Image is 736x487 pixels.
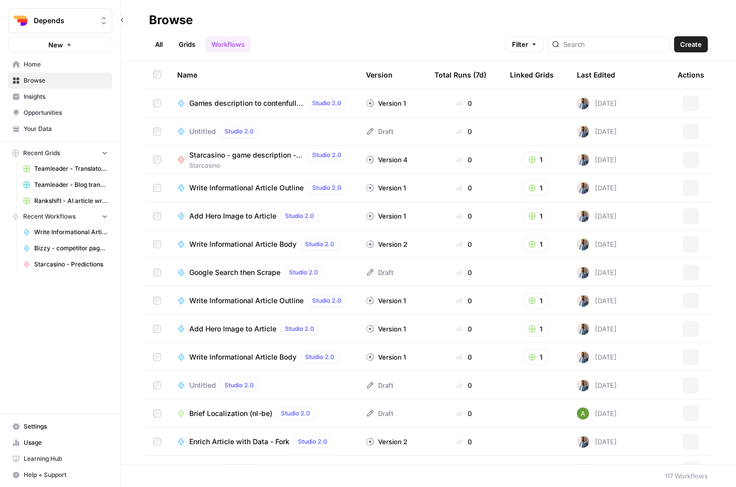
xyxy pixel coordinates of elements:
input: Search [563,39,666,49]
div: Version 1 [366,183,406,193]
span: Studio 2.0 [281,409,310,418]
div: Version 1 [366,296,406,306]
img: 542af2wjek5zirkck3dd1n2hljhm [577,464,589,476]
div: [DATE] [577,266,617,279]
a: All [149,36,169,52]
a: Teamleader - Translator V2 - [PERSON_NAME] [19,161,112,177]
a: UntitledStudio 2.0 [177,379,350,391]
span: Games description to contenfull - STEP 1 [189,98,304,108]
a: Grids [173,36,201,52]
a: UntitledStudio 2.0 [177,464,350,476]
span: Opportunities [24,108,108,117]
span: Your Data [24,124,108,133]
div: [DATE] [577,125,617,137]
span: Studio 2.0 [225,381,254,390]
span: Add Hero Image to Article [189,211,276,221]
div: Draft [366,380,393,390]
span: Rankshift - AI article writer [34,196,108,205]
span: Write Informational Article Outline [189,296,304,306]
div: 0 [434,408,494,419]
button: Recent Grids [8,146,112,161]
div: 0 [434,183,494,193]
button: 1 [522,208,549,224]
div: Draft [366,267,393,277]
span: Untitled [189,126,216,136]
a: Workflows [205,36,251,52]
div: [DATE] [577,154,617,166]
div: Version [366,61,393,89]
span: Studio 2.0 [289,268,318,277]
span: New [48,40,63,50]
button: Create [674,36,708,52]
span: Studio 2.0 [312,99,341,108]
img: 542af2wjek5zirkck3dd1n2hljhm [577,436,589,448]
div: Total Runs (7d) [434,61,486,89]
div: 0 [434,352,494,362]
span: Studio 2.0 [312,151,341,160]
img: 542af2wjek5zirkck3dd1n2hljhm [577,266,589,279]
button: 1 [522,180,549,196]
span: Studio 2.0 [312,296,341,305]
button: Recent Workflows [8,209,112,224]
div: [DATE] [577,464,617,476]
img: 542af2wjek5zirkck3dd1n2hljhm [577,351,589,363]
a: Starcasino - game description - decision phaseStudio 2.0Starcasino [177,149,350,170]
span: Home [24,60,108,69]
div: 0 [434,296,494,306]
div: 0 [434,126,494,136]
span: Add Hero Image to Article [189,324,276,334]
div: [DATE] [577,407,617,420]
div: [DATE] [577,436,617,448]
div: 0 [434,380,494,390]
div: 0 [434,98,494,108]
span: Depends [34,16,95,26]
span: Write Informational Article Body [189,352,297,362]
div: 0 [434,437,494,447]
div: [DATE] [577,379,617,391]
img: 542af2wjek5zirkck3dd1n2hljhm [577,125,589,137]
div: 0 [434,267,494,277]
img: 542af2wjek5zirkck3dd1n2hljhm [577,182,589,194]
div: Draft [366,408,393,419]
span: Teamleader - Blog translator - V3 Grid [34,180,108,189]
a: Write Informational Article BodyStudio 2.0 [177,351,350,363]
span: Starcasino - Predictions [34,260,108,269]
div: Linked Grids [510,61,554,89]
img: nyfqhp7vrleyff9tydoqbt2td0mu [577,407,589,420]
img: Depends Logo [12,12,30,30]
div: 0 [434,324,494,334]
button: 1 [522,321,549,337]
button: 1 [522,236,549,252]
div: Last Edited [577,61,615,89]
span: Browse [24,76,108,85]
img: 542af2wjek5zirkck3dd1n2hljhm [577,295,589,307]
div: Version 1 [366,324,406,334]
span: Write Informational Article Body [189,239,297,249]
a: Google Search then ScrapeStudio 2.0 [177,266,350,279]
div: [DATE] [577,351,617,363]
div: [DATE] [577,97,617,109]
span: Enrich Article with Data - Fork [189,437,289,447]
span: Starcasino - game description - decision phase [189,150,304,160]
div: Draft [366,126,393,136]
span: Insights [24,92,108,101]
a: Insights [8,89,112,105]
img: 542af2wjek5zirkck3dd1n2hljhm [577,238,589,250]
a: Write Informational Article BodyStudio 2.0 [177,238,350,250]
img: 542af2wjek5zirkck3dd1n2hljhm [577,210,589,222]
span: Write Informational Article Outline [34,228,108,237]
button: 1 [522,152,549,168]
span: Write Informational Article Outline [189,183,304,193]
img: 542af2wjek5zirkck3dd1n2hljhm [577,323,589,335]
a: Your Data [8,121,112,137]
span: Brief Localization (nl-be) [189,408,272,419]
a: Add Hero Image to ArticleStudio 2.0 [177,210,350,222]
button: Workspace: Depends [8,8,112,33]
a: Teamleader - Blog translator - V3 Grid [19,177,112,193]
div: 0 [434,155,494,165]
a: Settings [8,419,112,435]
span: Google Search then Scrape [189,267,280,277]
span: Studio 2.0 [285,324,314,333]
span: Usage [24,438,108,447]
div: Version 1 [366,211,406,221]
